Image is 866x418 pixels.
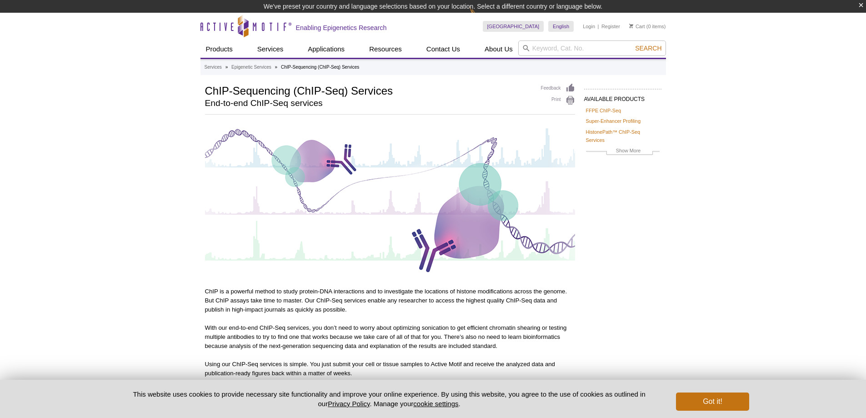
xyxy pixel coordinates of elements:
a: Show More [586,146,660,157]
a: English [548,21,574,32]
a: [GEOGRAPHIC_DATA] [483,21,544,32]
a: About Us [479,40,518,58]
li: » [275,65,278,70]
li: » [225,65,228,70]
a: Register [601,23,620,30]
a: HistonePath™ ChIP-Seq Services [586,128,660,144]
h2: AVAILABLE PRODUCTS [584,89,661,105]
p: ChIP is a powerful method to study protein-DNA interactions and to investigate the locations of h... [205,287,575,314]
h1: ChIP-Sequencing (ChIP-Seq) Services [205,83,532,97]
h2: Enabling Epigenetics Research [296,24,387,32]
a: Epigenetic Services [231,63,271,71]
a: FFPE ChIP-Seq [586,106,621,115]
a: Services [252,40,289,58]
a: Print [541,96,575,106]
button: Got it! [676,393,749,411]
p: With our end-to-end ChIP-Seq services, you don’t need to worry about optimizing sonication to get... [205,323,575,351]
p: This website uses cookies to provide necessary site functionality and improve your online experie... [117,389,661,408]
a: Services [205,63,222,71]
p: Using our ChIP-Seq services is simple. You just submit your cell or tissue samples to Active Moti... [205,360,575,378]
a: Applications [302,40,350,58]
img: Change Here [470,7,494,28]
a: Cart [629,23,645,30]
a: Feedback [541,83,575,93]
li: (0 items) [629,21,666,32]
a: Products [200,40,238,58]
button: cookie settings [413,400,458,408]
button: Search [632,44,664,52]
img: Your Cart [629,24,633,28]
a: Super-Enhancer Profiling [586,117,641,125]
a: Login [583,23,595,30]
a: Privacy Policy [328,400,370,408]
li: ChIP-Sequencing (ChIP-Seq) Services [281,65,359,70]
img: ChIP-Seq Services [205,124,575,275]
span: Search [635,45,661,52]
input: Keyword, Cat. No. [518,40,666,56]
h2: End-to-end ChIP-Seq services [205,99,532,107]
a: Contact Us [421,40,466,58]
li: | [598,21,599,32]
a: Resources [364,40,407,58]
